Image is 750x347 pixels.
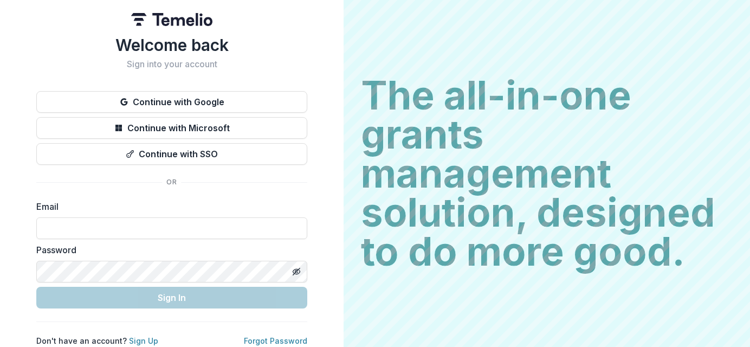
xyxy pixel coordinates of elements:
button: Continue with Microsoft [36,117,307,139]
button: Sign In [36,287,307,309]
p: Don't have an account? [36,335,158,346]
img: Temelio [131,13,212,26]
label: Email [36,200,301,213]
label: Password [36,243,301,256]
button: Toggle password visibility [288,263,305,280]
button: Continue with Google [36,91,307,113]
a: Sign Up [129,336,158,345]
h1: Welcome back [36,35,307,55]
a: Forgot Password [244,336,307,345]
button: Continue with SSO [36,143,307,165]
h2: Sign into your account [36,59,307,69]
